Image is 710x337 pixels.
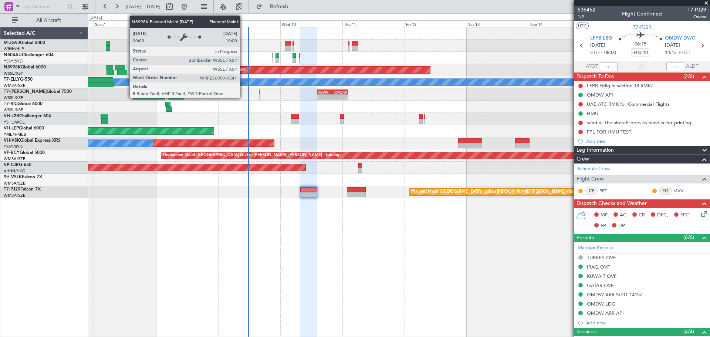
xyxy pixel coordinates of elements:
[158,64,245,75] div: Planned Maint [GEOGRAPHIC_DATA] (Seletar)
[587,255,616,261] div: TURKEY OVF
[4,41,20,45] span: M-JGVJ
[4,53,54,57] a: N604AUChallenger 604
[604,49,616,57] span: 08:00
[4,90,72,94] a: T7-[PERSON_NAME]Global 7500
[587,82,653,89] div: LFPB Hdlg in section 18 RMK/
[673,188,690,194] a: MVV
[687,6,706,14] span: T7-PJ29
[665,42,680,49] span: [DATE]
[280,20,342,27] div: Wed 10
[4,58,23,64] a: YSSY/SYD
[4,65,46,70] a: N8998KGlobal 6000
[622,10,662,18] div: Flight Confirmed
[4,114,51,118] a: VH-L2BChallenger 604
[4,138,20,143] span: VH-VSK
[4,77,20,82] span: T7-ELLY
[218,20,280,27] div: Tue 9
[4,181,26,186] a: WMSA/SZB
[601,212,608,219] span: MF
[578,165,610,173] a: Schedule Crew
[665,49,677,57] span: 14:15
[4,83,26,88] a: WMSA/SZB
[659,187,672,195] div: FO
[342,20,405,27] div: Thu 11
[587,282,613,289] div: QATAR OVF
[4,187,41,192] a: T7-PJ29Falcon 7X
[590,49,602,57] span: ETOT
[687,14,706,20] span: Owner
[577,199,647,208] span: Dispatch Checks and Weather
[4,151,20,155] span: VP-BCY
[587,101,670,107] div: UAE ATC RMK for Commercial Flights
[586,63,598,70] span: ATOT
[4,53,22,57] span: N604AU
[126,3,160,10] span: [DATE] - [DATE]
[577,73,614,81] span: Dispatch To-Dos
[318,90,332,94] div: KEWR
[618,222,625,230] span: DP
[577,234,594,242] span: Permits
[23,1,65,12] input: Trip Number
[577,328,596,336] span: Services
[590,42,605,49] span: [DATE]
[4,138,61,143] a: VH-VSKGlobal Express XRS
[578,14,595,20] span: 1/2
[4,119,25,125] a: YSHL/WOL
[156,20,218,27] div: Mon 8
[590,35,612,42] span: LFPB LBG
[8,14,80,26] button: All Aircraft
[587,110,598,117] div: HMU
[264,4,295,9] span: Refresh
[412,186,584,198] div: Planned Maint [GEOGRAPHIC_DATA] (Sultan [PERSON_NAME] [PERSON_NAME] - Subang)
[4,41,45,45] a: M-JGVJGlobal 5000
[332,95,347,99] div: -
[586,320,706,326] div: Add new
[4,126,44,131] a: VH-LEPGlobal 6000
[679,49,690,57] span: ELDT
[577,175,604,183] span: Flight Crew
[4,71,23,76] a: WSSL/XSP
[4,144,23,149] a: YSSY/SYD
[4,126,19,131] span: VH-LEP
[587,119,691,126] div: send all the aircraft docs to handler for printing
[4,151,45,155] a: VP-BCYGlobal 5000
[4,65,21,70] span: N8998K
[4,156,26,162] a: WMSA/SZB
[601,222,606,230] span: FP
[4,132,26,137] a: YMEN/MEB
[4,175,22,179] span: 9H-VSLK
[94,20,156,27] div: Sun 7
[600,62,618,71] input: --:--
[4,46,24,52] a: WIHH/HLP
[578,244,613,252] a: Manage Permits
[133,90,148,94] div: WSSS
[639,212,645,219] span: CR
[163,150,341,161] div: Unplanned Maint [GEOGRAPHIC_DATA] (Sultan [PERSON_NAME] [PERSON_NAME] - Subang)
[4,107,23,113] a: WSSL/XSP
[585,187,598,195] div: CP
[683,233,694,241] span: (6/6)
[4,102,43,106] a: T7-RICGlobal 6000
[148,90,163,94] div: PANC
[577,146,614,155] span: Leg Information
[318,95,332,99] div: -
[4,95,23,101] a: WSSL/XSP
[686,63,698,70] span: ALDT
[586,138,706,144] div: Add new
[683,328,694,336] span: (4/4)
[4,114,19,118] span: VH-L2B
[587,92,613,98] div: OMDW API
[332,90,347,94] div: OMDW
[4,163,19,167] span: VP-CJR
[4,163,31,167] a: VP-CJRG-650
[576,23,589,29] button: UTC
[19,18,78,23] span: All Aircraft
[4,77,33,82] a: T7-ELLYG-550
[4,187,20,192] span: T7-PJ29
[587,291,643,298] div: OMDW ARR SLOT 1415Z
[89,15,102,21] div: [DATE]
[683,73,694,80] span: (2/6)
[4,102,17,106] span: T7-RIC
[680,212,689,219] span: FFC
[599,188,616,194] a: PET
